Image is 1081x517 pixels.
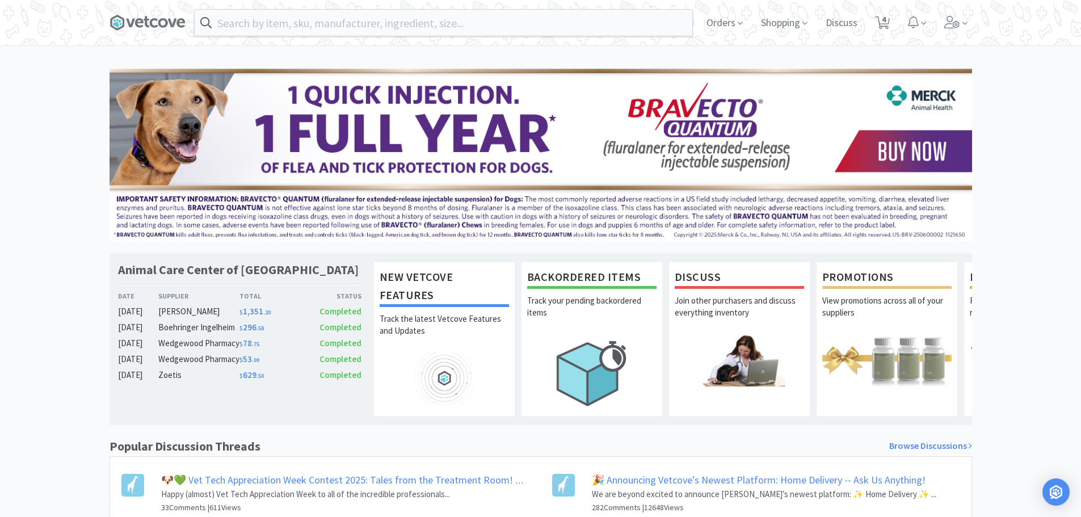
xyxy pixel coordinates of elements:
[118,291,159,301] div: Date
[118,262,359,278] h1: Animal Care Center of [GEOGRAPHIC_DATA]
[822,295,952,334] p: View promotions across all of your suppliers
[816,262,958,416] a: PromotionsView promotions across all of your suppliers
[158,368,239,382] div: Zoetis
[118,321,159,334] div: [DATE]
[110,436,260,456] h1: Popular Discussion Threads
[380,268,509,307] h1: New Vetcove Features
[239,338,259,348] span: 78
[675,295,804,334] p: Join other purchasers and discuss everything inventory
[158,337,239,350] div: Wedgewood Pharmacy
[527,334,657,412] img: hero_backorders.png
[239,341,243,348] span: $
[871,19,894,30] a: 4
[822,268,952,289] h1: Promotions
[239,309,243,316] span: $
[239,306,271,317] span: 1,351
[592,501,936,514] h6: 282 Comments | 12648 Views
[822,334,952,386] img: hero_promotions.png
[118,337,159,350] div: [DATE]
[821,18,862,28] a: Discuss
[118,337,362,350] a: [DATE]Wedgewood Pharmacy$78.75Completed
[263,309,271,316] span: . 20
[239,325,243,332] span: $
[668,262,810,416] a: DiscussJoin other purchasers and discuss everything inventory
[252,356,259,364] span: . 00
[373,262,515,416] a: New Vetcove FeaturesTrack the latest Vetcove Features and Updates
[118,305,159,318] div: [DATE]
[256,325,264,332] span: . 58
[380,313,509,352] p: Track the latest Vetcove Features and Updates
[110,69,972,241] img: 473ce7c684b5455f9a2dc57f7d03e288.jpeg
[592,487,936,501] p: We are beyond excited to announce [PERSON_NAME]’s newest platform: ✨ Home Delivery ✨ ...
[380,352,509,404] img: hero_feature_roadmap.png
[675,268,804,289] h1: Discuss
[592,473,926,486] a: 🎉 Announcing Vetcove's Newest Platform: Home Delivery -- Ask Us Anything!
[118,368,362,382] a: [DATE]Zoetis$629.50Completed
[252,341,259,348] span: . 75
[1042,478,1070,506] div: Open Intercom Messenger
[319,322,361,333] span: Completed
[319,354,361,364] span: Completed
[256,372,264,380] span: . 50
[889,439,972,453] a: Browse Discussions
[158,321,239,334] div: Boehringer Ingelheim
[239,369,264,380] span: 629
[301,291,362,301] div: Status
[319,369,361,380] span: Completed
[521,262,663,416] a: Backordered ItemsTrack your pending backordered items
[158,291,239,301] div: Supplier
[118,352,362,366] a: [DATE]Wedgewood Pharmacy$53.00Completed
[158,352,239,366] div: Wedgewood Pharmacy
[319,306,361,317] span: Completed
[118,368,159,382] div: [DATE]
[239,322,264,333] span: 296
[239,356,243,364] span: $
[527,268,657,289] h1: Backordered Items
[118,321,362,334] a: [DATE]Boehringer Ingelheim$296.58Completed
[319,338,361,348] span: Completed
[195,10,692,36] input: Search by item, sku, manufacturer, ingredient, size...
[239,291,301,301] div: Total
[158,305,239,318] div: [PERSON_NAME]
[527,295,657,334] p: Track your pending backordered items
[118,305,362,318] a: [DATE][PERSON_NAME]$1,351.20Completed
[161,487,529,501] p: Happy (almost) Vet Tech Appreciation Week to all of the incredible professionals...
[239,372,243,380] span: $
[675,334,804,386] img: hero_discuss.png
[161,501,529,514] h6: 33 Comments | 611 Views
[239,354,259,364] span: 53
[161,473,540,486] a: 🐶💚 Vet Tech Appreciation Week Contest 2025: Tales from the Treatment Room! 💚🐶
[118,352,159,366] div: [DATE]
